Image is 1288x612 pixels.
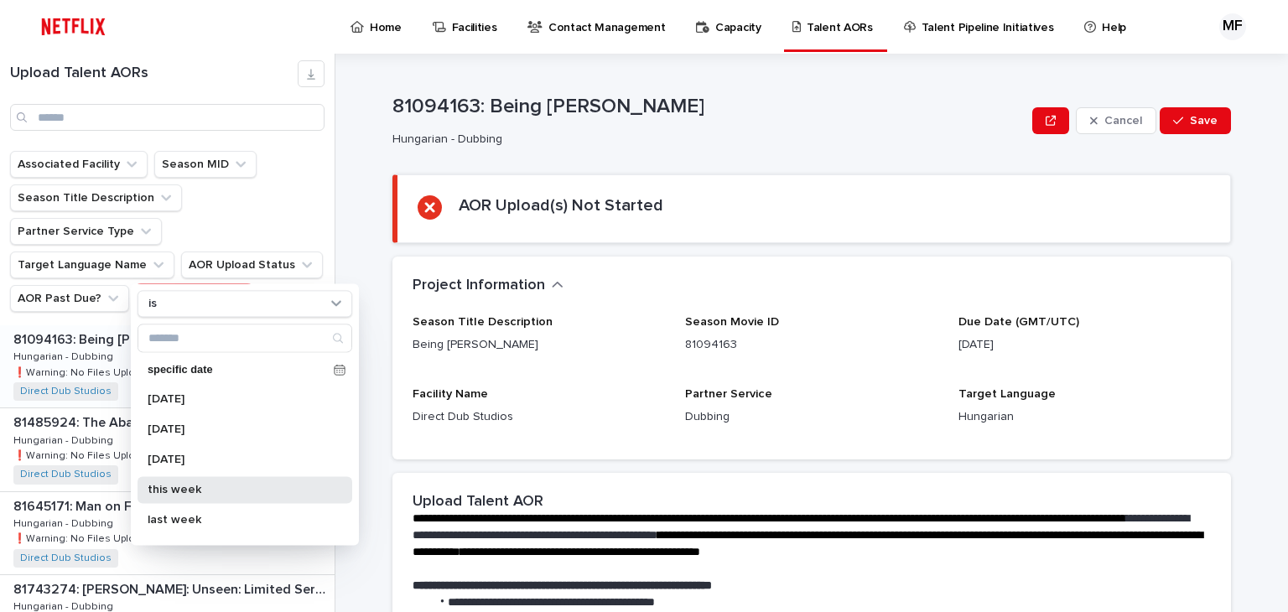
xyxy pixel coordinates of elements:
p: ❗️Warning: No Files Uploaded [13,364,164,379]
a: Direct Dub Studios [20,386,112,397]
button: Partner Service Type [10,218,162,245]
span: Partner Service [685,388,772,400]
p: 81485924: The Abandons: Season 1 [13,412,236,431]
div: Search [138,324,352,352]
p: 81645171: Man on Fire: Season 1 [13,495,211,515]
p: is [148,297,157,311]
span: Target Language [958,388,1056,400]
p: ❗️Warning: No Files Uploaded [13,530,164,545]
p: Hungarian - Dubbing [392,132,1019,147]
h2: Project Information [413,277,545,295]
p: ❗️Warning: No Files Uploaded [13,447,164,462]
div: specific date [138,357,352,382]
p: 81743274: [PERSON_NAME]: Unseen: Limited Series [13,578,331,598]
input: Search [138,324,351,351]
p: Direct Dub Studios [413,408,665,426]
p: Hungarian - Dubbing [13,515,117,530]
p: [DATE] [958,336,1211,354]
p: Hungarian - Dubbing [13,348,117,363]
h1: Upload Talent AORs [10,65,298,83]
span: Season Title Description [413,316,553,328]
button: AOR Past Due? [10,285,129,312]
span: Save [1190,115,1218,127]
p: this week [148,484,325,495]
a: Direct Dub Studios [20,469,112,480]
h2: AOR Upload(s) Not Started [459,195,663,215]
button: Target Language Name [10,252,174,278]
span: Facility Name [413,388,488,400]
div: MF [1219,13,1246,40]
button: Project Information [413,277,563,295]
span: Due Date (GMT/UTC) [958,316,1079,328]
p: 81094163: Being [PERSON_NAME] [13,329,225,348]
span: Season Movie ID [685,316,779,328]
button: Cancel [1076,107,1156,134]
p: last week [148,514,325,526]
p: [DATE] [148,454,325,465]
img: ifQbXi3ZQGMSEF7WDB7W [34,10,113,44]
p: Hungarian [958,408,1211,426]
h2: Upload Talent AOR [413,493,543,511]
button: Save [1160,107,1231,134]
button: Season Title Description [10,184,182,211]
p: Dubbing [685,408,937,426]
p: Being [PERSON_NAME] [413,336,665,354]
p: Hungarian - Dubbing [13,432,117,447]
button: Season MID [154,151,257,178]
span: Cancel [1104,115,1142,127]
a: Direct Dub Studios [20,552,112,564]
button: AOR Upload Status [181,252,323,278]
input: Search [10,104,325,131]
button: Associated Facility [10,151,148,178]
p: [DATE] [148,393,325,405]
p: 81094163: Being [PERSON_NAME] [392,95,1026,119]
p: 81094163 [685,336,937,354]
p: [DATE] [148,423,325,435]
p: specific date [148,365,327,376]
